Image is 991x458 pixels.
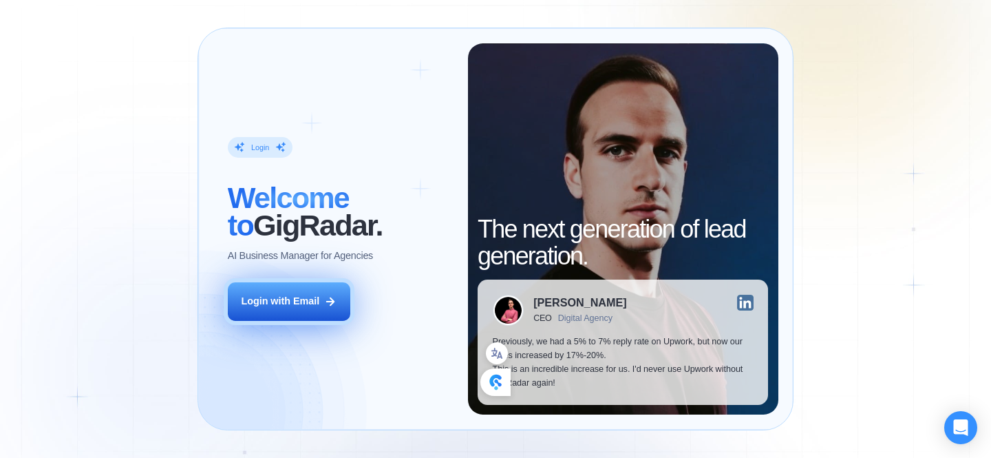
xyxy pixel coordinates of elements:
p: Previously, we had a 5% to 7% reply rate on Upwork, but now our sales increased by 17%-20%. This ... [493,335,754,390]
div: [PERSON_NAME] [533,297,626,308]
div: Open Intercom Messenger [944,411,977,444]
button: Login with Email [228,282,350,321]
div: Login [251,143,269,152]
div: Login with Email [241,295,319,309]
h2: ‍ GigRadar. [228,185,453,239]
div: Digital Agency [558,313,612,323]
p: AI Business Manager for Agencies [228,249,373,263]
span: Welcome to [228,181,349,242]
h2: The next generation of lead generation. [478,216,768,270]
div: CEO [533,313,552,323]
